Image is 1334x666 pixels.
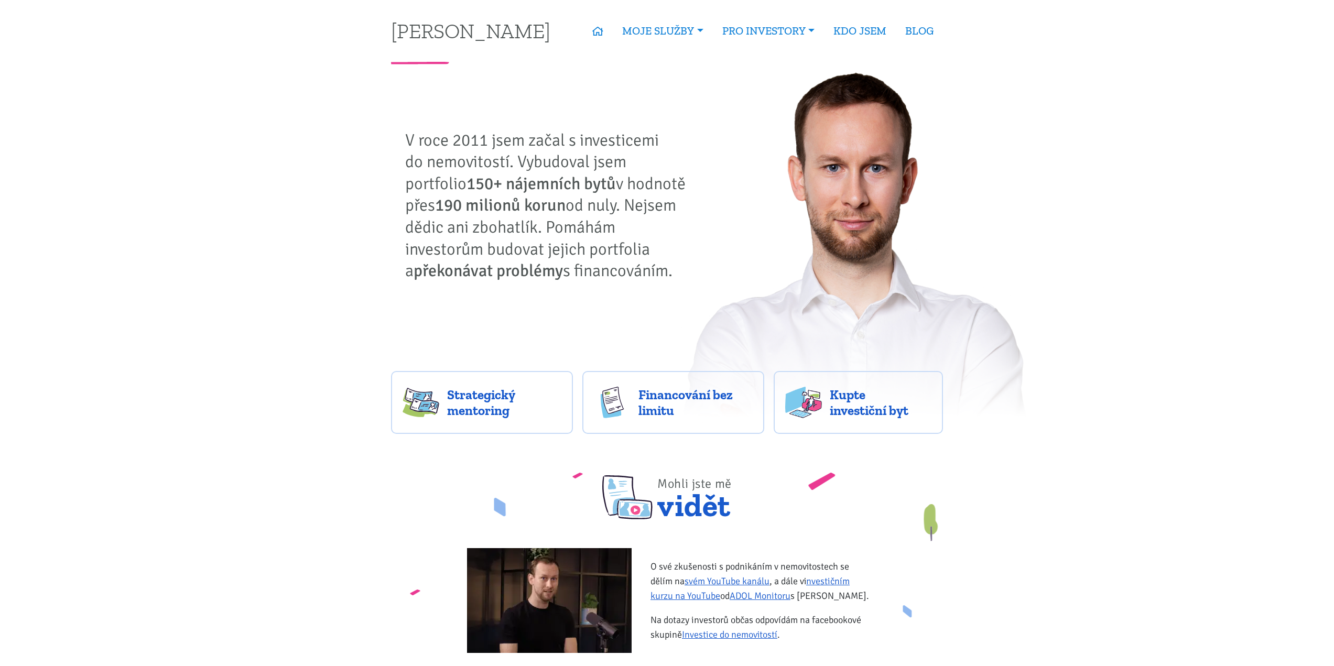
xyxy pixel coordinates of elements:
strong: 190 milionů korun [435,195,566,215]
img: strategy [403,387,439,418]
a: Investice do nemovitostí [682,629,777,640]
a: BLOG [896,19,943,43]
a: svém YouTube kanálu [685,575,769,587]
span: vidět [657,463,732,519]
a: [PERSON_NAME] [391,20,550,41]
span: Strategický mentoring [447,387,561,418]
a: Financování bez limitu [582,371,764,434]
a: MOJE SLUŽBY [613,19,712,43]
span: Kupte investiční byt [830,387,931,418]
a: PRO INVESTORY [713,19,824,43]
span: Mohli jste mě [657,476,732,492]
a: KDO JSEM [824,19,896,43]
a: Kupte investiční byt [774,371,943,434]
a: ADOL Monitoru [730,590,790,602]
a: Strategický mentoring [391,371,573,434]
strong: 150+ nájemních bytů [467,173,616,194]
p: O své zkušenosti s podnikáním v nemovitostech se dělím na , a dále v od s [PERSON_NAME]. [650,559,872,603]
img: finance [594,387,631,418]
img: flats [785,387,822,418]
strong: překonávat problémy [414,260,563,281]
p: Na dotazy investorů občas odpovídám na facebookové skupině . [650,613,872,642]
span: Financování bez limitu [638,387,753,418]
p: V roce 2011 jsem začal s investicemi do nemovitostí. Vybudoval jsem portfolio v hodnotě přes od n... [405,129,693,282]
